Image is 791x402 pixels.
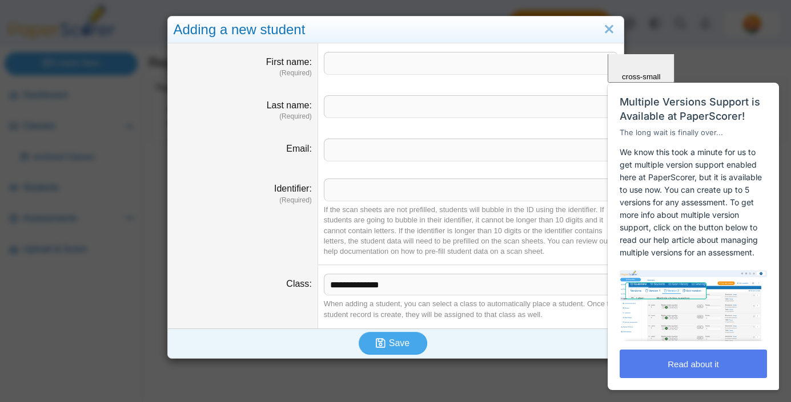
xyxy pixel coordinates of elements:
label: Last name [267,100,312,110]
dfn: (Required) [174,112,312,121]
label: Class [286,279,311,289]
label: Identifier [274,184,312,193]
span: Save [389,338,409,348]
a: Close [600,20,618,39]
label: Email [286,144,311,153]
dfn: (Required) [174,68,312,78]
div: If the scan sheets are not prefilled, students will bubble in the ID using the identifier. If stu... [324,205,618,257]
div: Adding a new student [168,17,624,43]
label: First name [266,57,312,67]
button: Save [359,332,427,355]
dfn: (Required) [174,196,312,205]
iframe: Help Scout Beacon - Messages and Notifications [602,54,786,396]
div: When adding a student, you can select a class to automatically place a student. Once the student ... [324,299,618,319]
